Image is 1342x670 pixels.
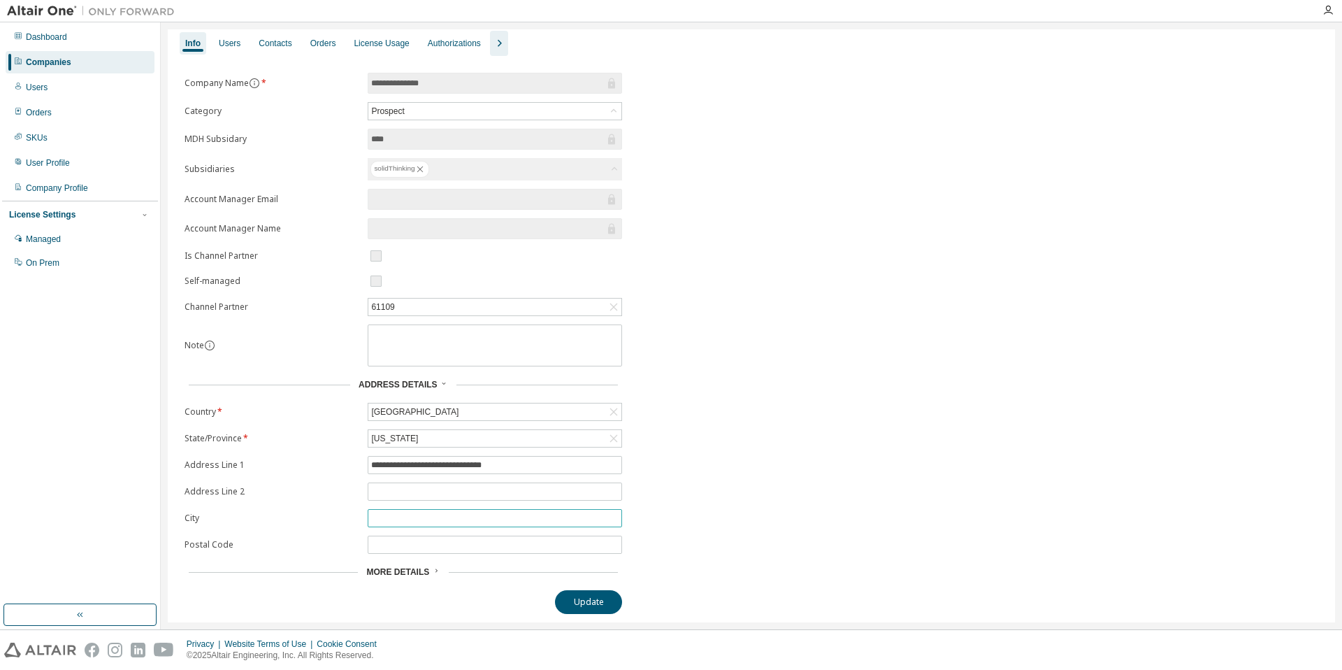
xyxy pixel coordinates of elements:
div: Managed [26,234,61,245]
label: State/Province [185,433,359,444]
div: [US_STATE] [369,431,420,446]
span: Address Details [359,380,437,390]
div: [GEOGRAPHIC_DATA] [369,404,461,420]
label: Country [185,406,359,418]
label: Address Line 1 [185,459,359,471]
div: [US_STATE] [368,430,621,447]
div: Company Profile [26,183,88,194]
label: MDH Subsidary [185,134,359,145]
label: City [185,513,359,524]
div: Privacy [187,639,224,650]
img: instagram.svg [108,643,122,657]
div: Users [219,38,240,49]
div: SKUs [26,132,48,143]
label: Subsidiaries [185,164,359,175]
div: Orders [26,107,52,118]
img: altair_logo.svg [4,643,76,657]
div: Authorizations [428,38,481,49]
button: information [204,340,215,351]
label: Postal Code [185,539,359,550]
div: 61109 [369,299,396,315]
div: License Settings [9,209,75,220]
img: linkedin.svg [131,643,145,657]
label: Channel Partner [185,301,359,313]
div: Website Terms of Use [224,639,317,650]
div: Contacts [259,38,291,49]
label: Is Channel Partner [185,250,359,262]
div: solidThinking [370,161,429,178]
p: © 2025 Altair Engineering, Inc. All Rights Reserved. [187,650,385,662]
div: On Prem [26,257,59,269]
div: Users [26,82,48,93]
div: [GEOGRAPHIC_DATA] [368,404,621,420]
label: Address Line 2 [185,486,359,497]
label: Company Name [185,78,359,89]
label: Self-managed [185,276,359,287]
img: youtube.svg [154,643,174,657]
label: Account Manager Email [185,194,359,205]
label: Category [185,106,359,117]
span: More Details [366,567,429,577]
button: Update [555,590,622,614]
div: Prospect [368,103,621,120]
div: Info [185,38,201,49]
img: Altair One [7,4,182,18]
button: information [249,78,260,89]
div: License Usage [354,38,409,49]
div: Orders [310,38,336,49]
div: Prospect [369,104,406,119]
div: solidThinking [368,158,622,180]
div: 61109 [368,299,621,315]
div: Companies [26,57,71,68]
img: facebook.svg [85,643,99,657]
div: Cookie Consent [317,639,384,650]
label: Account Manager Name [185,223,359,234]
div: Dashboard [26,31,67,43]
label: Note [185,339,204,351]
div: User Profile [26,157,70,169]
